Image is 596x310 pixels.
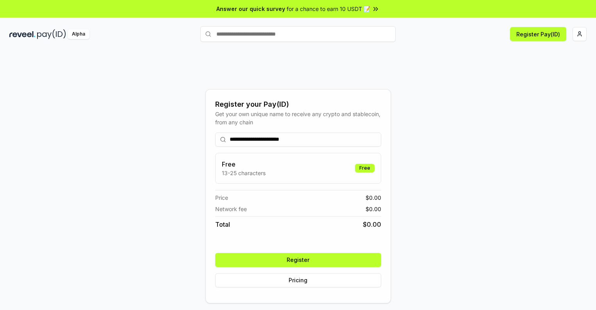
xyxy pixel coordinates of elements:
[215,253,381,267] button: Register
[37,29,66,39] img: pay_id
[9,29,36,39] img: reveel_dark
[366,194,381,202] span: $ 0.00
[355,164,375,172] div: Free
[287,5,370,13] span: for a chance to earn 10 USDT 📝
[216,5,285,13] span: Answer our quick survey
[222,169,266,177] p: 13-25 characters
[510,27,566,41] button: Register Pay(ID)
[68,29,89,39] div: Alpha
[215,99,381,110] div: Register your Pay(ID)
[215,110,381,126] div: Get your own unique name to receive any crypto and stablecoin, from any chain
[215,220,230,229] span: Total
[366,205,381,213] span: $ 0.00
[215,194,228,202] span: Price
[222,159,266,169] h3: Free
[215,273,381,287] button: Pricing
[215,205,247,213] span: Network fee
[363,220,381,229] span: $ 0.00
